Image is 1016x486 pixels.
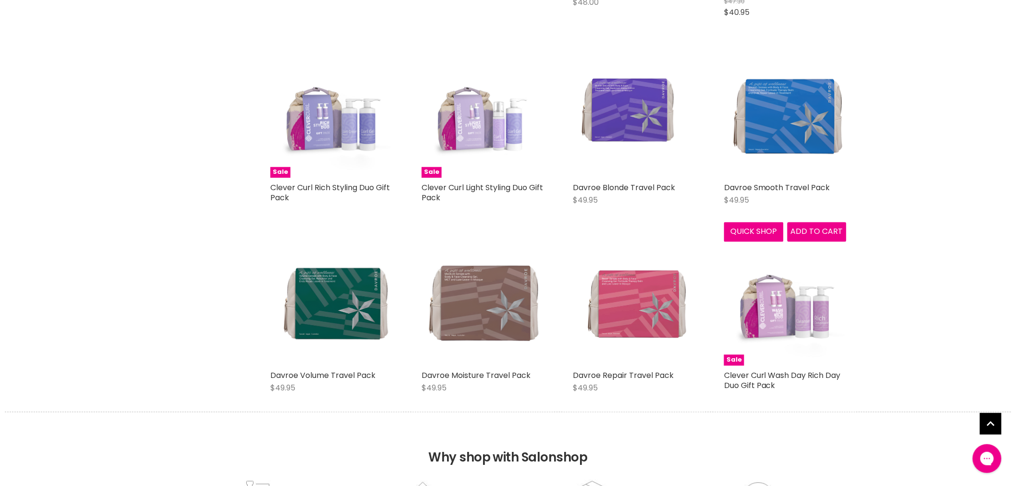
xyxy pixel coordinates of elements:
[270,255,393,355] img: Davroe Volume Travel Pack
[422,56,544,178] a: Clever Curl Light Styling Duo Gift PackSale
[724,195,749,206] span: $49.95
[573,249,695,361] img: Davroe Repair Travel Pack
[422,167,442,178] span: Sale
[270,243,393,366] a: Davroe Volume Travel Pack
[968,441,1006,476] iframe: Gorgias live chat messenger
[5,412,1011,480] h2: Why shop with Salonshop
[980,413,1002,438] span: Back to top
[573,68,695,166] img: Davroe Blonde Travel Pack
[980,413,1002,435] a: Back to top
[724,243,847,366] img: Clever Curl Wash Day Rich Day Duo Gift Pack
[573,195,598,206] span: $49.95
[270,182,390,204] a: Clever Curl Rich Styling Duo Gift Pack
[270,56,393,178] a: Clever Curl Rich Styling Duo Gift PackSale
[270,56,393,178] img: Clever Curl Rich Styling Duo Gift Pack
[573,370,674,381] a: Davroe Repair Travel Pack
[422,182,543,204] a: Clever Curl Light Styling Duo Gift Pack
[724,222,784,242] button: Quick shop
[724,56,847,178] a: Davroe Smooth Travel Pack
[573,383,598,394] span: $49.95
[422,383,447,394] span: $49.95
[724,370,841,391] a: Clever Curl Wash Day Rich Day Duo Gift Pack
[573,243,695,366] a: Davroe Repair Travel Pack
[270,370,375,381] a: Davroe Volume Travel Pack
[791,226,843,237] span: Add to cart
[573,56,695,178] a: Davroe Blonde Travel Pack
[724,182,830,194] a: Davroe Smooth Travel Pack
[422,243,544,366] a: Davroe Moisture Travel Pack
[787,222,847,242] button: Add to cart
[724,7,750,18] span: $40.95
[422,370,531,381] a: Davroe Moisture Travel Pack
[724,355,744,366] span: Sale
[270,167,290,178] span: Sale
[724,243,847,366] a: Clever Curl Wash Day Rich Day Duo Gift PackSale
[573,182,675,194] a: Davroe Blonde Travel Pack
[422,56,544,178] img: Clever Curl Light Styling Duo Gift Pack
[270,383,295,394] span: $49.95
[724,68,847,165] img: Davroe Smooth Travel Pack
[422,251,544,358] img: Davroe Moisture Travel Pack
